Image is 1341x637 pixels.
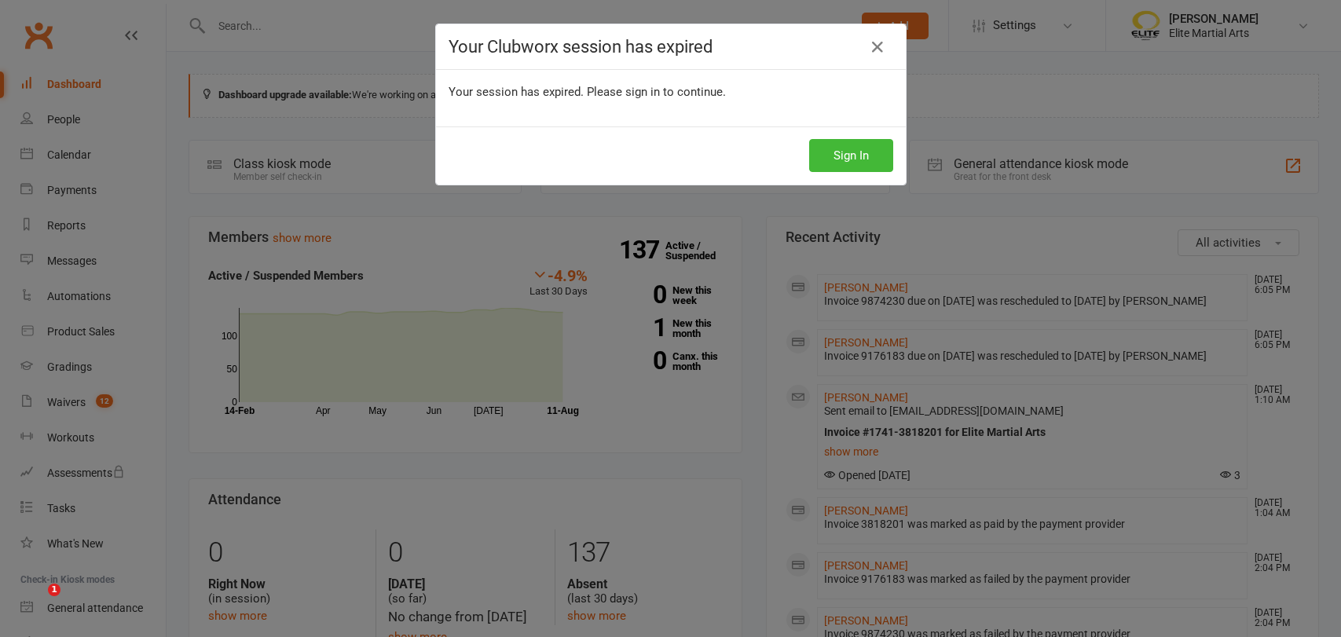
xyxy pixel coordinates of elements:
[809,139,893,172] button: Sign In
[449,85,726,99] span: Your session has expired. Please sign in to continue.
[48,584,60,596] span: 1
[449,37,893,57] h4: Your Clubworx session has expired
[16,584,53,621] iframe: Intercom live chat
[865,35,890,60] a: Close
